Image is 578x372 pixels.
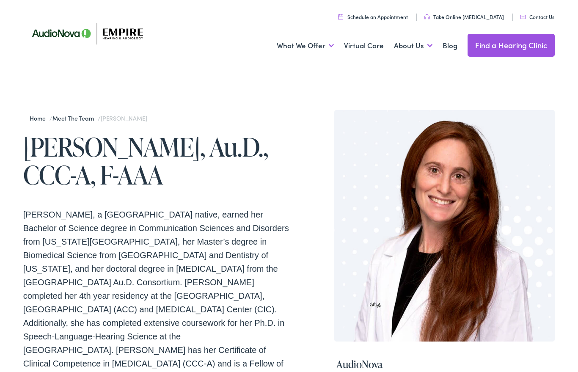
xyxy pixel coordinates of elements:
a: Meet the Team [52,114,98,122]
a: Home [30,114,50,122]
h4: AudioNova [336,358,553,371]
h1: [PERSON_NAME], Au.D., CCC-A, F-AAA [23,133,289,189]
a: What We Offer [277,30,334,61]
img: utility icon [338,14,343,19]
img: utility icon [520,15,526,19]
a: Contact Us [520,13,554,20]
span: / / [30,114,147,122]
a: Virtual Care [344,30,384,61]
a: Find a Hearing Clinic [468,34,555,57]
span: [PERSON_NAME] [101,114,147,122]
a: Take Online [MEDICAL_DATA] [424,13,504,20]
img: utility icon [424,14,430,19]
a: About Us [394,30,432,61]
img: Erica Richman is an audiologist at Empire Hearing & Audiology in Woodbury, NY. [334,110,555,342]
a: Blog [443,30,457,61]
a: Schedule an Appointment [338,13,408,20]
